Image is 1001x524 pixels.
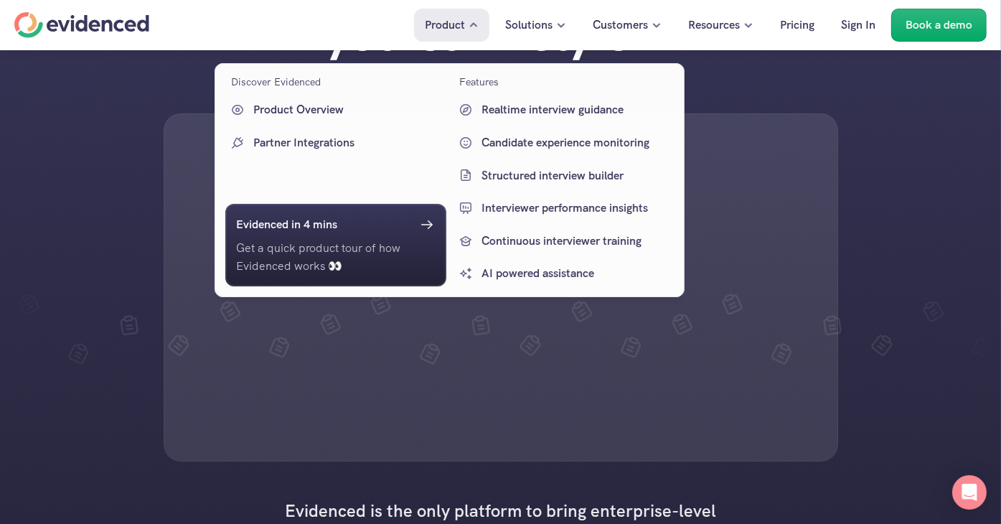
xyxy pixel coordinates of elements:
a: Book a demo [891,9,987,42]
p: Product Overview [253,100,443,119]
p: Discover Evidenced [231,74,321,90]
p: Book a demo [906,16,972,34]
a: Continuous interviewer training [453,228,674,254]
a: Interviewer performance insights [453,195,674,221]
a: Home [14,12,149,38]
p: Solutions [505,16,553,34]
div: Open Intercom Messenger [952,475,987,510]
h6: Evidenced in 4 mins [236,215,337,234]
p: Sign In [841,16,875,34]
p: Get a quick product tour of how Evidenced works 👀 [236,239,436,276]
a: Partner Integrations [225,130,446,156]
a: Pricing [769,9,825,42]
p: AI powered assistance [481,264,670,283]
a: Structured interview builder [453,162,674,188]
p: Product [425,16,465,34]
a: Realtime interview guidance [453,97,674,123]
p: Continuous interviewer training [481,232,670,251]
a: AI powered assistance [453,261,674,286]
p: Customers [593,16,648,34]
a: Candidate experience monitoring [453,130,674,156]
p: Pricing [780,16,814,34]
p: Partner Integrations [253,134,443,152]
p: Resources [688,16,740,34]
a: Evidenced in 4 minsGet a quick product tour of how Evidenced works 👀 [225,204,446,286]
a: Product Overview [225,97,446,123]
p: Interviewer performance insights [481,199,670,217]
a: Sign In [830,9,886,42]
p: Candidate experience monitoring [481,134,670,152]
p: Structured interview builder [481,166,670,184]
p: Realtime interview guidance [481,100,670,119]
p: Features [459,74,498,90]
